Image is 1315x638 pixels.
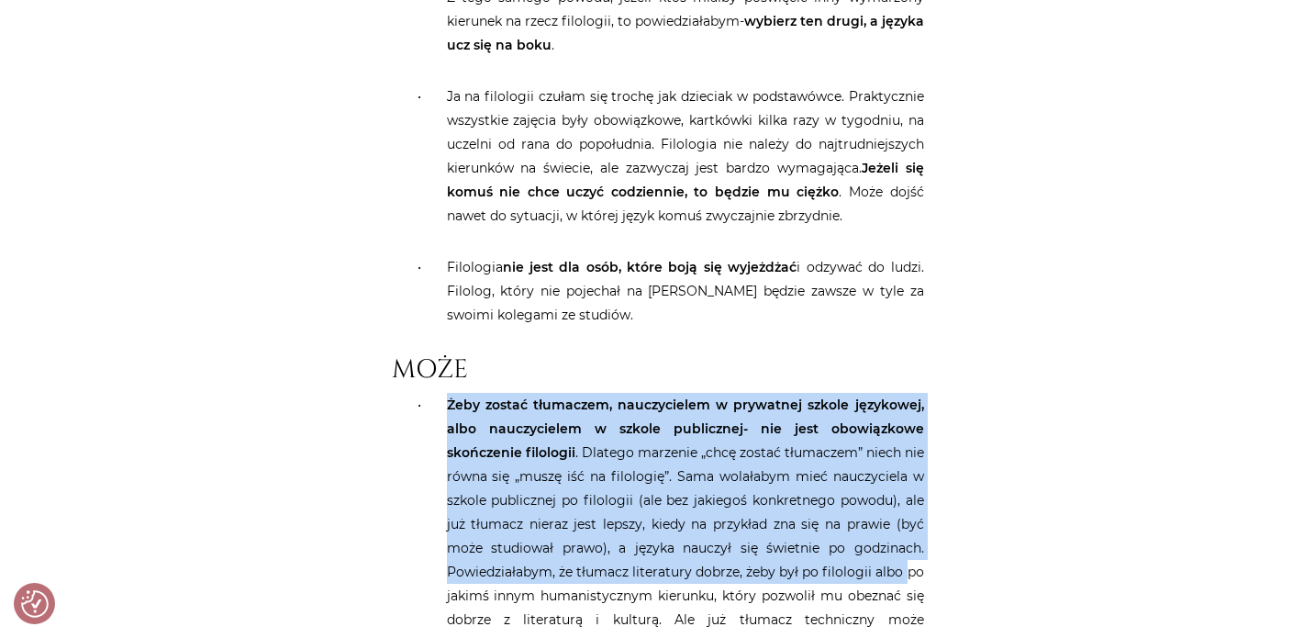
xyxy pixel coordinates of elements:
[447,84,924,228] p: Ja na filologii czułam się trochę jak dzieciak w podstawówce. Praktycznie wszystkie zajęcia były ...
[21,590,49,618] img: Revisit consent button
[447,160,924,200] strong: Jeżeli się komuś nie chce uczyć codziennie, to będzie mu ciężko
[503,259,797,275] strong: nie jest dla osób, które boją się wyjeżdżać
[447,397,924,461] strong: Żeby zostać tłumaczem, nauczycielem w prywatnej szkole językowej, albo nauczycielem w szkole publ...
[21,590,49,618] button: Preferencje co do zgód
[392,354,924,386] h2: MOŻE
[447,255,924,327] p: Filologia i odzywać do ludzi. Filolog, który nie pojechał na [PERSON_NAME] będzie zawsze w tyle z...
